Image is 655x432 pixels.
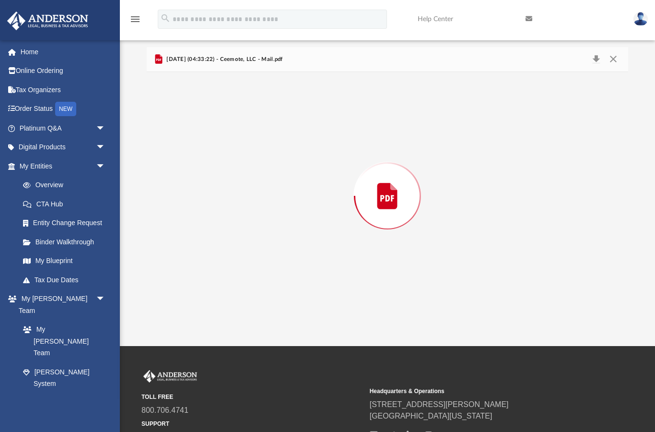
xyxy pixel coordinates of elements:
img: User Pic [633,12,648,26]
a: Client Referrals [13,393,115,412]
div: Preview [147,47,628,320]
div: NEW [55,102,76,116]
a: Tax Organizers [7,80,120,99]
a: 800.706.4741 [141,406,188,414]
a: Binder Walkthrough [13,232,120,252]
span: arrow_drop_down [96,289,115,309]
a: [STREET_ADDRESS][PERSON_NAME] [370,400,509,408]
button: Download [587,53,605,66]
i: menu [129,13,141,25]
a: [GEOGRAPHIC_DATA][US_STATE] [370,412,492,420]
small: Headquarters & Operations [370,387,591,396]
img: Anderson Advisors Platinum Portal [141,370,199,383]
a: Entity Change Request [13,214,120,233]
a: Digital Productsarrow_drop_down [7,138,120,157]
span: [DATE] (04:33:22) - Ceemote, LLC - Mail.pdf [164,55,283,64]
img: Anderson Advisors Platinum Portal [4,12,91,30]
small: SUPPORT [141,420,363,428]
a: CTA Hub [13,194,120,214]
a: Platinum Q&Aarrow_drop_down [7,119,120,138]
a: [PERSON_NAME] System [13,362,115,393]
span: arrow_drop_down [96,119,115,138]
a: Online Ordering [7,61,120,81]
span: arrow_drop_down [96,156,115,176]
a: My Entitiesarrow_drop_down [7,156,120,176]
i: search [160,13,171,24]
a: My [PERSON_NAME] Team [13,320,110,363]
a: My Blueprint [13,252,115,271]
a: My [PERSON_NAME] Teamarrow_drop_down [7,289,115,320]
a: Order StatusNEW [7,99,120,119]
a: menu [129,18,141,25]
small: TOLL FREE [141,393,363,401]
span: arrow_drop_down [96,138,115,157]
button: Close [605,53,622,66]
a: Overview [13,176,120,195]
a: Home [7,42,120,61]
a: Tax Due Dates [13,270,120,289]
